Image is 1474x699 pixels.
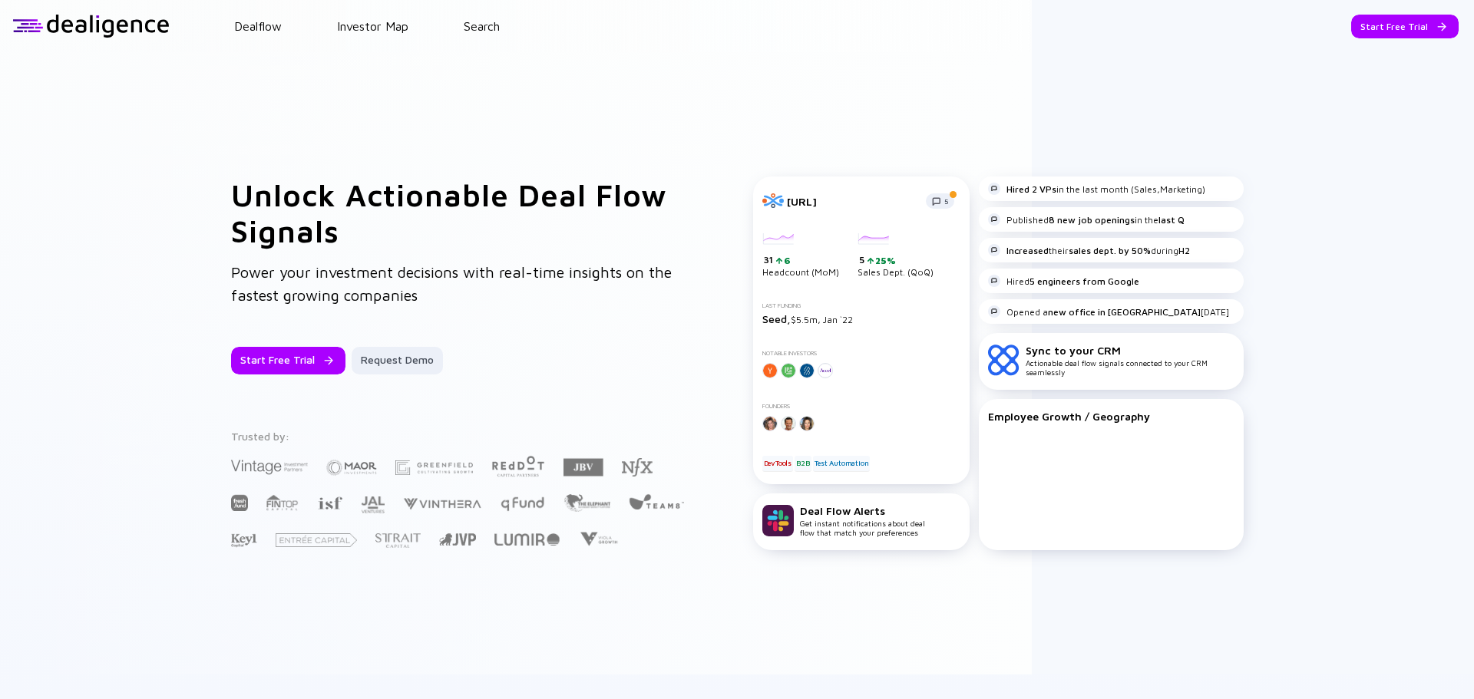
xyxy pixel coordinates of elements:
[762,456,793,471] div: DevTools
[1006,245,1049,256] strong: Increased
[563,494,610,512] img: The Elephant
[231,430,687,443] div: Trusted by:
[988,244,1190,256] div: their during
[813,456,870,471] div: Test Automation
[988,213,1185,226] div: Published in the
[337,19,408,33] a: Investor Map
[1026,344,1234,357] div: Sync to your CRM
[795,456,811,471] div: B2B
[988,410,1234,423] div: Employee Growth / Geography
[1029,275,1139,287] strong: 5 engineers from Google
[1006,183,1056,195] strong: Hired 2 VPs
[231,347,345,374] button: Start Free Trial
[563,457,603,477] img: JBV Capital
[762,350,960,357] div: Notable Investors
[762,233,839,278] div: Headcount (MoM)
[403,496,481,511] img: Vinthera
[762,302,960,309] div: Last Funding
[231,458,308,476] img: Vintage Investment Partners
[326,455,377,480] img: Maor Investments
[858,233,934,278] div: Sales Dept. (QoQ)
[874,255,896,266] div: 25%
[266,494,299,511] img: FINTOP Capital
[395,460,473,475] img: Greenfield Partners
[1026,344,1234,377] div: Actionable deal flow signals connected to your CRM seamlessly
[859,254,934,266] div: 5
[787,195,917,208] div: [URL]
[361,496,385,513] img: JAL Ventures
[622,458,653,476] img: NFX
[1158,214,1185,226] strong: last Q
[629,493,684,509] img: Team8
[1049,214,1135,226] strong: 8 new job openings
[762,312,960,325] div: $5.5m, Jan `22
[231,176,692,249] h1: Unlock Actionable Deal Flow Signals
[578,532,619,546] img: Viola Growth
[1178,245,1190,256] strong: H2
[762,312,791,325] span: Seed,
[782,255,791,266] div: 6
[491,453,545,478] img: Red Dot Capital Partners
[800,504,925,517] div: Deal Flow Alerts
[764,254,839,266] div: 31
[231,533,257,548] img: Key1 Capital
[317,496,342,509] img: Israel Secondary Fund
[464,19,500,33] a: Search
[762,403,960,410] div: Founders
[988,183,1205,195] div: in the last month (Sales,Marketing)
[1069,245,1151,256] strong: sales dept. by 50%
[1351,15,1459,38] button: Start Free Trial
[234,19,282,33] a: Dealflow
[800,504,925,537] div: Get instant notifications about deal flow that match your preferences
[375,533,421,548] img: Strait Capital
[439,533,476,546] img: Jerusalem Venture Partners
[494,533,560,546] img: Lumir Ventures
[988,275,1139,287] div: Hired
[231,263,672,304] span: Power your investment decisions with real-time insights on the fastest growing companies
[988,305,1229,318] div: Opened a [DATE]
[1048,306,1201,318] strong: new office in [GEOGRAPHIC_DATA]
[352,347,443,374] button: Request Demo
[276,533,357,547] img: Entrée Capital
[500,494,545,513] img: Q Fund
